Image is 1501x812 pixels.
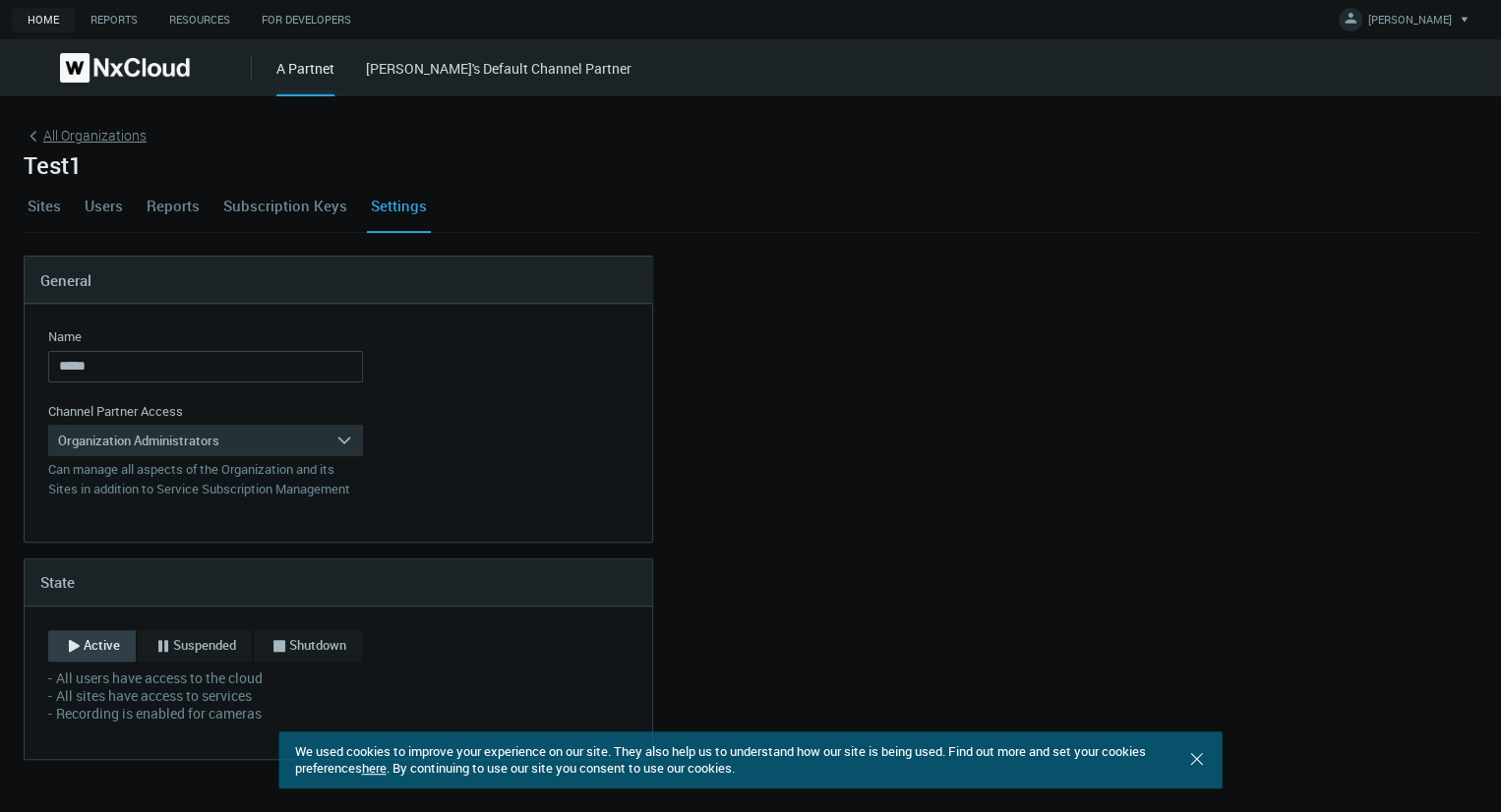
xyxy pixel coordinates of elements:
[366,59,631,78] a: [PERSON_NAME]'s Default Channel Partner
[81,179,127,232] a: Users
[52,687,363,705] li: All sites have access to services
[60,53,190,83] img: Nx Cloud logo
[75,8,153,32] a: Reports
[12,8,75,32] a: Home
[24,125,147,146] a: All Organizations
[48,327,82,347] label: Name
[387,759,735,777] span: . By continuing to use our site you consent to use our cookies.
[289,636,346,656] span: Shutdown
[153,8,246,32] a: Resources
[246,8,367,32] a: For Developers
[48,460,350,497] nx-control-message: Can manage all aspects of the Organization and its Sites in addition to Service Subscription Mana...
[295,742,1146,777] span: We used cookies to improve your experience on our site. They also help us to understand how our s...
[143,179,204,232] a: Reports
[24,151,1477,179] h2: Test1
[84,636,120,656] span: Active
[52,669,363,687] li: All users have access to the cloud
[48,402,183,422] label: Channel Partner Access
[138,630,252,662] button: Suspended
[1368,12,1452,34] span: [PERSON_NAME]
[52,705,363,723] li: Recording is enabled for cameras
[219,179,351,232] a: Subscription Keys
[254,630,362,662] button: Shutdown
[362,759,387,777] a: here
[24,179,65,232] a: Sites
[40,573,636,591] h4: State
[40,271,636,289] h4: General
[43,125,147,145] span: All Organizations
[48,630,136,662] button: Active
[48,425,335,456] div: Organization Administrators
[367,179,431,232] a: Settings
[276,58,334,96] div: A Partnet
[173,636,236,656] span: Suspended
